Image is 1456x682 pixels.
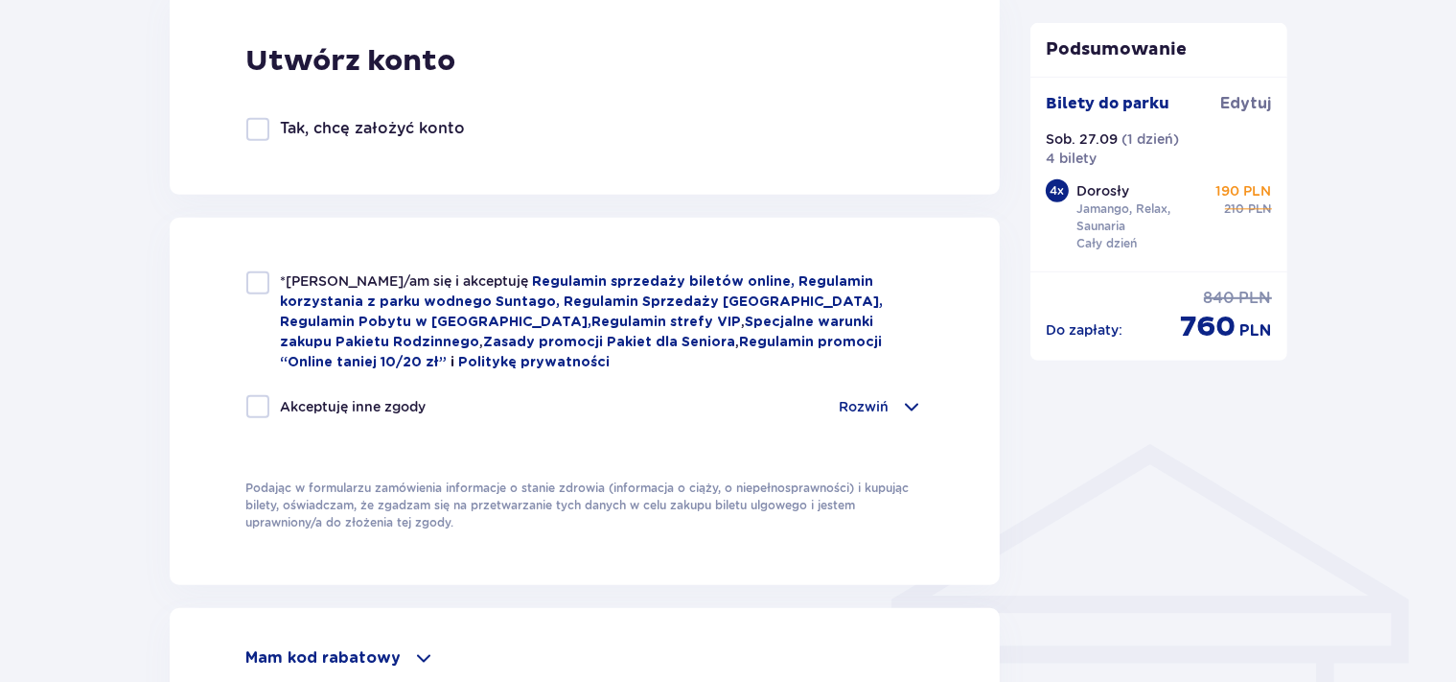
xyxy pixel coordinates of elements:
[281,118,466,139] p: Tak, chcę założyć konto
[459,356,611,369] a: Politykę prywatności
[1204,288,1236,309] p: 840
[1076,200,1209,235] p: Jamango, Relax, Saunaria
[1046,179,1069,202] div: 4 x
[1076,181,1129,200] p: Dorosły
[1225,200,1245,218] p: 210
[1046,93,1169,114] p: Bilety do parku
[592,316,742,329] a: Regulamin strefy VIP
[246,647,402,669] p: Mam kod rabatowy
[1121,129,1179,149] p: ( 1 dzień )
[281,316,592,329] a: Regulamin Pobytu w [GEOGRAPHIC_DATA],
[1030,38,1287,61] p: Podsumowanie
[1076,235,1137,252] p: Cały dzień
[1216,181,1272,200] p: 190 PLN
[246,480,924,531] p: Podając w formularzu zamówienia informacje o stanie zdrowia (informacja o ciąży, o niepełnosprawn...
[565,295,884,309] a: Regulamin Sprzedaży [GEOGRAPHIC_DATA],
[246,43,456,80] p: Utwórz konto
[1181,309,1236,345] p: 760
[1046,320,1122,340] p: Do zapłaty :
[451,356,459,369] span: i
[281,397,427,416] p: Akceptuję inne zgody
[533,275,799,289] a: Regulamin sprzedaży biletów online,
[281,273,533,289] span: *[PERSON_NAME]/am się i akceptuję
[1221,93,1272,114] a: Edytuj
[1249,200,1272,218] p: PLN
[1046,149,1097,168] p: 4 bilety
[1239,288,1272,309] p: PLN
[839,397,889,416] p: Rozwiń
[1046,129,1118,149] p: Sob. 27.09
[484,336,736,349] a: Zasady promocji Pakiet dla Seniora
[1240,320,1272,341] p: PLN
[281,271,924,372] p: , , ,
